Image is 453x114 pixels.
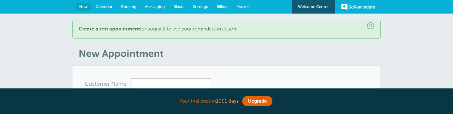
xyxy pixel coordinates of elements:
span: Booking [121,4,137,9]
div: ame [85,78,131,89]
a: New [75,3,92,11]
a: Upgrade [242,96,272,106]
span: New [79,4,88,9]
p: for yourself to see your reminders in action! [79,26,374,32]
span: Blasts [173,4,184,9]
a: 1001 days [216,98,239,104]
span: Settings [193,4,208,9]
span: × [367,22,374,29]
a: Create a test appointment [79,26,140,32]
span: Calendar [96,4,112,9]
span: Billing [217,4,228,9]
h1: New Appointment [79,48,381,59]
span: More [236,4,246,9]
span: Cus [85,81,95,87]
span: Messaging [145,4,165,9]
span: tomer N [95,81,116,87]
div: Your trial ends in . [72,95,381,108]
